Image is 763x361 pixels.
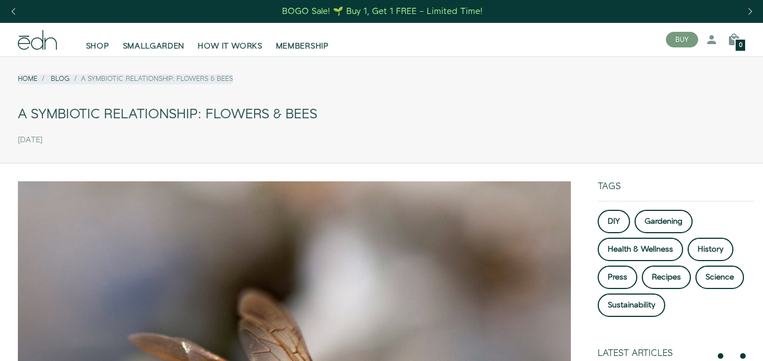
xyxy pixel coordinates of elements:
[191,27,269,52] a: HOW IT WORKS
[598,348,709,359] div: Latest Articles
[18,102,745,127] div: A Symbiotic Relationship: Flowers & Bees
[116,27,192,52] a: SMALLGARDEN
[18,136,42,145] time: [DATE]
[598,210,630,233] a: DIY
[123,41,185,52] span: SMALLGARDEN
[695,266,744,289] a: Science
[282,3,484,20] a: BOGO Sale! 🌱 Buy 1, Get 1 FREE – Limited Time!
[51,74,70,84] a: Blog
[18,74,37,84] a: Home
[282,6,483,17] div: BOGO Sale! 🌱 Buy 1, Get 1 FREE – Limited Time!
[598,293,665,317] a: Sustainability
[198,41,262,52] span: HOW IT WORKS
[79,27,116,52] a: SHOP
[666,32,698,47] button: BUY
[598,181,754,201] div: Tags
[598,266,637,289] a: Press
[598,238,683,261] a: Health & Wellness
[642,266,691,289] a: Recipes
[70,74,233,84] li: A Symbiotic Relationship: Flowers & Bees
[688,238,733,261] a: History
[635,210,693,233] a: Gardening
[276,41,329,52] span: MEMBERSHIP
[739,42,742,49] span: 0
[86,41,109,52] span: SHOP
[18,74,233,84] nav: breadcrumbs
[269,27,336,52] a: MEMBERSHIP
